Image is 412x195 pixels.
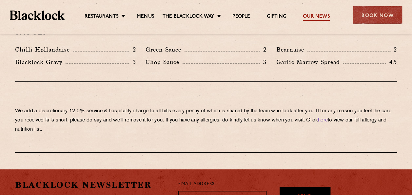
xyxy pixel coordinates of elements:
[163,13,214,21] a: The Blacklock Way
[146,57,183,67] p: Chop Sauce
[129,45,136,54] p: 2
[129,58,136,66] p: 3
[10,11,65,20] img: BL_Textured_Logo-footer-cropped.svg
[303,13,330,21] a: Our News
[386,58,397,66] p: 4.5
[353,6,402,24] div: Book Now
[318,118,328,123] a: here
[85,13,119,21] a: Restaurants
[15,107,397,134] p: We add a discretionary 12.5% service & hospitality charge to all bills every penny of which is sh...
[266,13,286,21] a: Gifting
[15,179,168,191] h2: Blacklock Newsletter
[260,45,266,54] p: 2
[276,45,307,54] p: Bearnaise
[137,13,154,21] a: Menus
[260,58,266,66] p: 3
[276,57,343,67] p: Garlic Marrow Spread
[178,181,214,188] label: Email Address
[15,57,66,67] p: Blacklock Gravy
[232,13,250,21] a: People
[146,45,185,54] p: Green Sauce
[390,45,397,54] p: 2
[15,45,73,54] p: Chilli Hollandaise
